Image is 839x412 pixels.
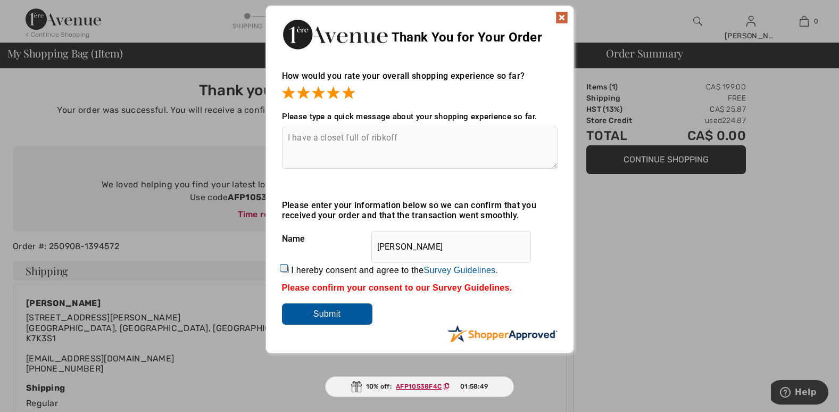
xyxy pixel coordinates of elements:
span: Thank You for Your Order [392,30,542,45]
span: Help [24,7,46,17]
div: Name [282,226,558,252]
div: How would you rate your overall shopping experience so far? [282,60,558,101]
label: I hereby consent and agree to the [291,266,498,275]
input: Submit [282,303,372,325]
a: Survey Guidelines. [423,266,498,275]
ins: AFP10538F4C [396,383,442,390]
img: Gift.svg [351,381,362,392]
div: Please enter your information below so we can confirm that you received your order and that the t... [282,200,558,220]
div: Please type a quick message about your shopping experience so far. [282,112,558,121]
div: Please confirm your consent to our Survey Guidelines. [282,283,558,293]
span: 01:58:49 [460,382,488,391]
img: Thank You for Your Order [282,17,388,52]
img: x [555,11,568,24]
div: 10% off: [325,376,514,397]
